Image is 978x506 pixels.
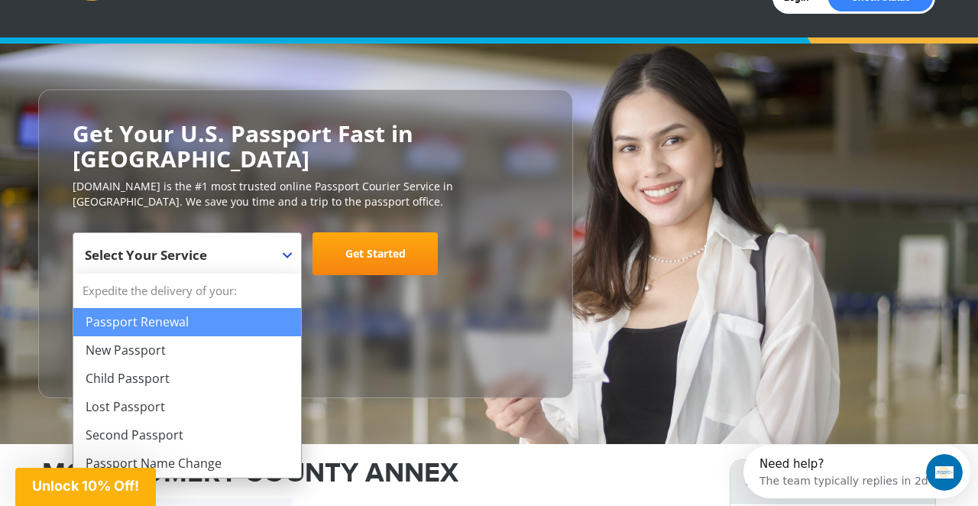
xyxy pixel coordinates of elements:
[73,232,302,275] span: Select Your Service
[313,232,438,275] a: Get Started
[16,13,185,25] div: Need help?
[85,238,286,281] span: Select Your Service
[73,308,301,336] li: Passport Renewal
[6,6,230,48] div: Open Intercom Messenger
[73,283,539,298] span: Starting at $199 + government fees
[926,454,963,491] iframe: Intercom live chat
[730,460,935,504] strong: Expedite Your Passport
[73,365,301,393] li: Child Passport
[73,393,301,421] li: Lost Passport
[73,421,301,449] li: Second Passport
[32,478,139,494] span: Unlock 10% Off!
[73,449,301,478] li: Passport Name Change
[73,274,301,478] li: Expedite the delivery of your:
[85,246,207,264] span: Select Your Service
[73,336,301,365] li: New Passport
[73,179,539,209] p: [DOMAIN_NAME] is the #1 most trusted online Passport Courier Service in [GEOGRAPHIC_DATA]. We sav...
[42,459,707,487] h1: MONTGOMERY COUNTY ANNEX
[16,25,185,41] div: The team typically replies in 2d
[15,468,156,506] div: Unlock 10% Off!
[743,445,970,498] iframe: Intercom live chat discovery launcher
[73,274,301,308] strong: Expedite the delivery of your:
[73,121,539,171] h2: Get Your U.S. Passport Fast in [GEOGRAPHIC_DATA]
